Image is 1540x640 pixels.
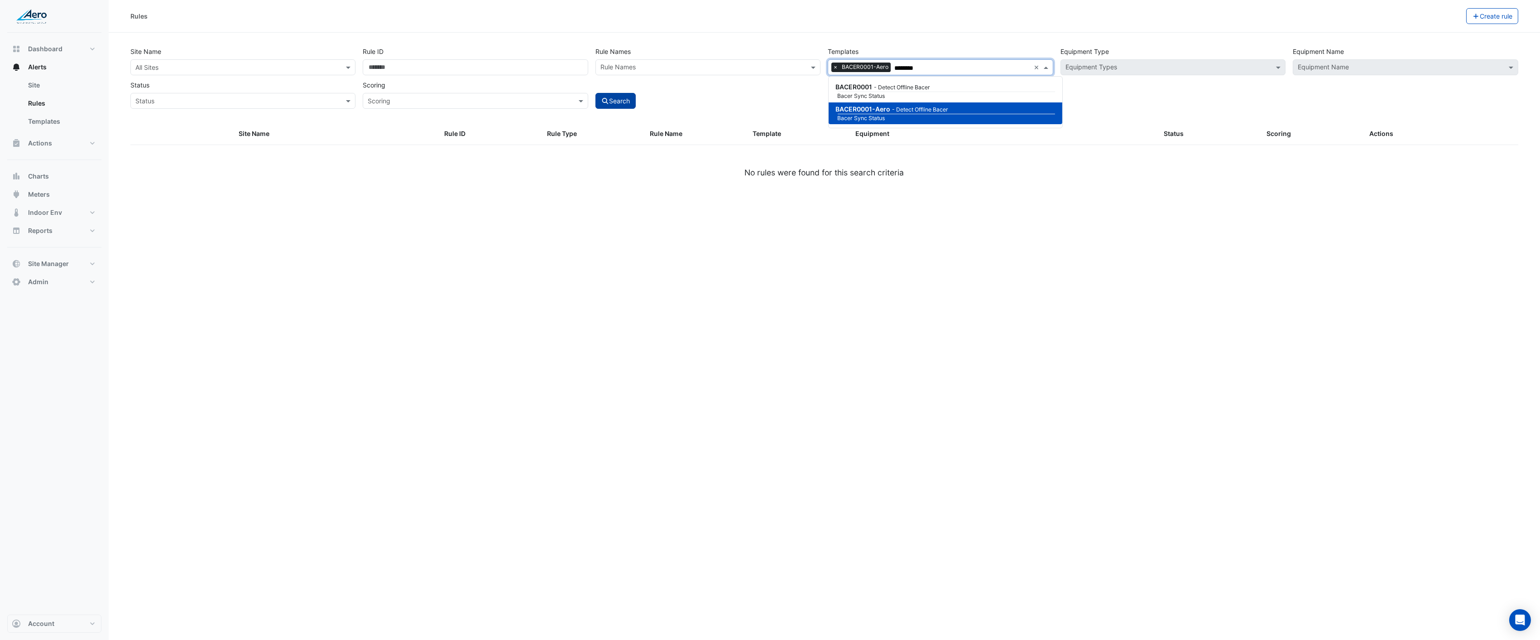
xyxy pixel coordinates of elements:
div: Template [753,129,844,139]
button: Actions [7,134,101,152]
button: Meters [7,185,101,204]
a: Templates [21,112,101,131]
app-icon: Charts [12,172,21,181]
span: Actions [28,139,52,148]
div: Rules [130,11,148,21]
button: Indoor Env [7,204,101,222]
button: Alerts [7,58,101,76]
div: Equipment Name [1296,62,1349,74]
label: Scoring [363,77,385,93]
div: Rule Name [650,129,742,139]
div: Scoring [1267,129,1358,139]
label: Equipment Name [1293,44,1344,59]
div: Rule Type [547,129,639,139]
ng-dropdown-panel: Options list [828,76,1063,129]
app-icon: Site Manager [12,259,21,268]
a: Site [21,76,101,94]
span: BACER0001 [836,83,873,91]
app-icon: Admin [12,277,21,286]
span: Dashboard [28,44,62,53]
div: No rules were found for this search criteria [130,167,1518,179]
label: Rule ID [363,44,384,59]
div: Actions [1369,129,1513,139]
label: Rule Names [595,44,631,59]
button: Site Manager [7,255,101,273]
span: Meters [28,190,50,199]
span: Charts [28,172,49,181]
div: Rule ID [444,129,536,139]
div: Status [1164,129,1256,139]
label: Equipment Type [1060,44,1109,59]
img: Company Logo [11,7,52,25]
span: Clear [1034,63,1041,72]
span: Alerts [28,63,47,72]
label: Templates [828,44,859,59]
span: Site Manager [28,259,69,268]
span: Account [28,619,54,628]
span: Indoor Env [28,208,62,217]
span: Reports [28,226,53,235]
app-icon: Dashboard [12,44,21,53]
button: Dashboard [7,40,101,58]
a: Rules [21,94,101,112]
small: Bacer Sync Status [832,114,946,122]
span: BACER0001-Aero [836,105,891,113]
app-icon: Reports [12,226,21,235]
div: Equipment Types [1064,62,1117,74]
div: Open Intercom Messenger [1509,609,1531,631]
app-icon: Indoor Env [12,208,21,217]
button: Reports [7,222,101,240]
span: BACER0001-Aero [840,63,891,72]
small: Bacer Sync Status [832,92,946,100]
button: Charts [7,167,101,185]
button: Account [7,615,101,633]
label: Status [130,77,149,93]
button: Search [595,93,636,109]
div: Rule Names [599,62,636,74]
span: × [831,63,840,72]
div: Alerts [7,76,101,134]
app-icon: Alerts [12,63,21,72]
app-icon: Meters [12,190,21,199]
small: Detect Offline Bacer [892,106,949,113]
small: Detect Offline Bacer [874,84,931,91]
app-icon: Actions [12,139,21,148]
button: Create rule [1466,8,1519,24]
label: Site Name [130,44,161,59]
div: Site Name [239,129,433,139]
span: Admin [28,277,48,286]
div: Equipment [855,129,1153,139]
button: Admin [7,273,101,291]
